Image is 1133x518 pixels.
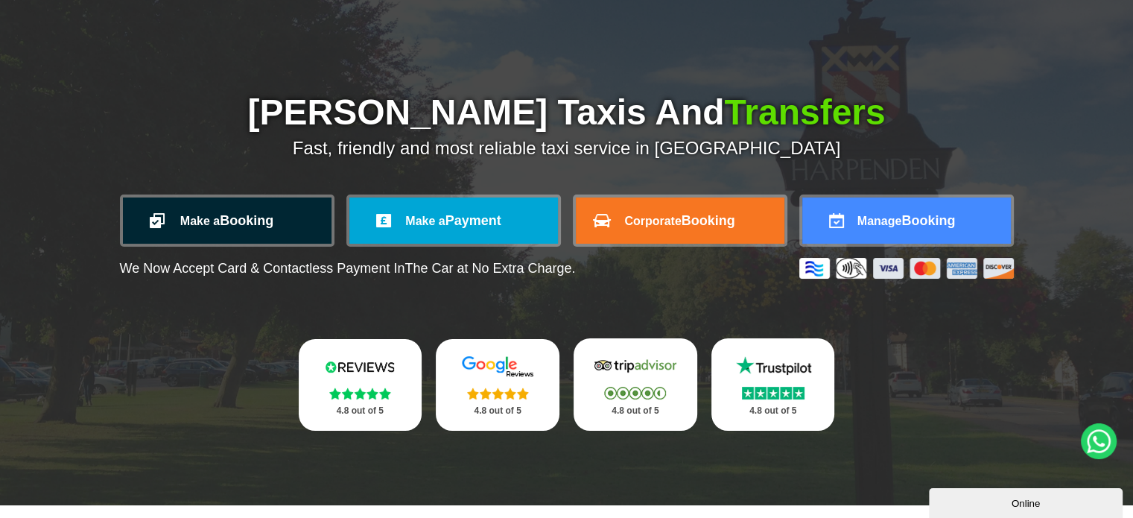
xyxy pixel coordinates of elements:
span: Make a [180,215,220,227]
img: Credit And Debit Cards [799,258,1014,279]
a: Make aBooking [123,198,331,244]
img: Trustpilot [729,355,818,377]
iframe: chat widget [929,485,1126,518]
a: Trustpilot Stars 4.8 out of 5 [711,338,835,431]
img: Tripadvisor [591,355,680,377]
p: Fast, friendly and most reliable taxi service in [GEOGRAPHIC_DATA] [120,138,1014,159]
img: Reviews.io [315,356,404,378]
p: 4.8 out of 5 [728,402,819,420]
a: CorporateBooking [576,198,784,244]
p: 4.8 out of 5 [452,402,543,420]
a: Google Stars 4.8 out of 5 [436,339,559,431]
img: Stars [742,387,804,399]
span: Make a [405,215,445,227]
p: We Now Accept Card & Contactless Payment In [120,261,576,277]
img: Stars [604,387,666,399]
span: Transfers [724,92,885,132]
span: Manage [857,215,902,227]
p: 4.8 out of 5 [590,402,681,420]
img: Stars [329,388,391,399]
a: ManageBooking [802,198,1011,244]
p: 4.8 out of 5 [315,402,406,420]
span: The Car at No Extra Charge. [404,261,575,276]
img: Google [453,356,542,378]
a: Tripadvisor Stars 4.8 out of 5 [574,338,697,431]
img: Stars [467,388,529,399]
a: Reviews.io Stars 4.8 out of 5 [299,339,422,431]
h1: [PERSON_NAME] Taxis And [120,95,1014,130]
a: Make aPayment [349,198,558,244]
span: Corporate [624,215,681,227]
